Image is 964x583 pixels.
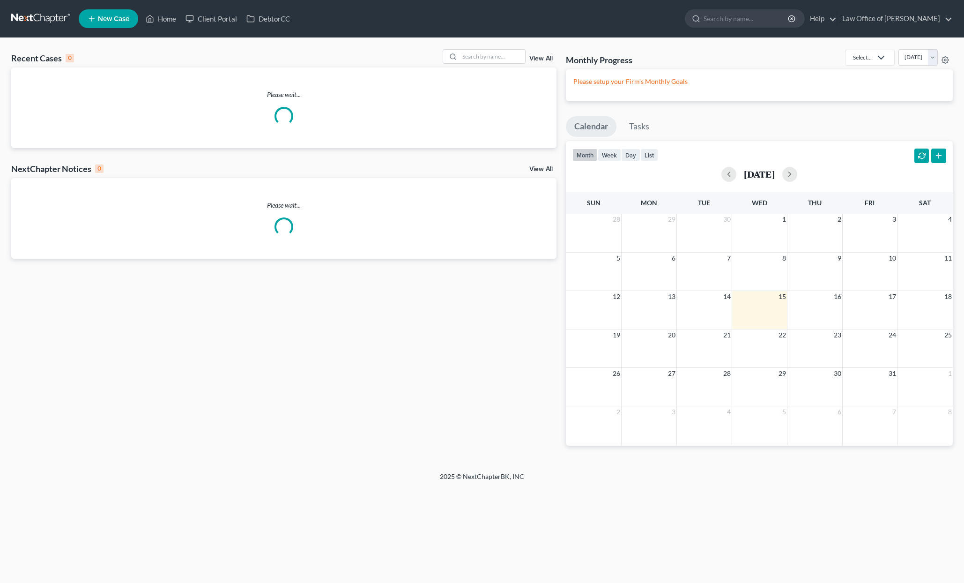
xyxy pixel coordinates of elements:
[943,329,953,341] span: 25
[460,50,525,63] input: Search by name...
[891,214,897,225] span: 3
[778,368,787,379] span: 29
[744,169,775,179] h2: [DATE]
[778,291,787,302] span: 15
[612,291,621,302] span: 12
[778,329,787,341] span: 22
[837,406,842,418] span: 6
[621,116,658,137] a: Tasks
[808,199,822,207] span: Thu
[865,199,875,207] span: Fri
[888,329,897,341] span: 24
[805,10,837,27] a: Help
[891,406,897,418] span: 7
[242,10,295,27] a: DebtorCC
[615,406,621,418] span: 2
[853,53,872,61] div: Select...
[98,15,129,22] span: New Case
[612,214,621,225] span: 28
[888,368,897,379] span: 31
[587,199,601,207] span: Sun
[566,54,632,66] h3: Monthly Progress
[722,214,732,225] span: 30
[947,406,953,418] span: 8
[726,406,732,418] span: 4
[833,368,842,379] span: 30
[667,214,676,225] span: 29
[215,472,749,489] div: 2025 © NextChapterBK, INC
[671,406,676,418] span: 3
[722,291,732,302] span: 14
[943,291,953,302] span: 18
[572,149,598,161] button: month
[181,10,242,27] a: Client Portal
[598,149,621,161] button: week
[641,199,657,207] span: Mon
[833,291,842,302] span: 16
[837,253,842,264] span: 9
[888,291,897,302] span: 17
[781,253,787,264] span: 8
[573,77,945,86] p: Please setup your Firm's Monthly Goals
[529,55,553,62] a: View All
[11,201,556,210] p: Please wait...
[612,329,621,341] span: 19
[640,149,658,161] button: list
[11,52,74,64] div: Recent Cases
[529,166,553,172] a: View All
[667,368,676,379] span: 27
[752,199,767,207] span: Wed
[66,54,74,62] div: 0
[11,90,556,99] p: Please wait...
[11,163,104,174] div: NextChapter Notices
[671,253,676,264] span: 6
[888,253,897,264] span: 10
[566,116,616,137] a: Calendar
[943,253,953,264] span: 11
[704,10,789,27] input: Search by name...
[781,214,787,225] span: 1
[612,368,621,379] span: 26
[919,199,931,207] span: Sat
[838,10,952,27] a: Law Office of [PERSON_NAME]
[698,199,710,207] span: Tue
[837,214,842,225] span: 2
[833,329,842,341] span: 23
[667,291,676,302] span: 13
[722,368,732,379] span: 28
[95,164,104,173] div: 0
[141,10,181,27] a: Home
[621,149,640,161] button: day
[947,368,953,379] span: 1
[726,253,732,264] span: 7
[667,329,676,341] span: 20
[615,253,621,264] span: 5
[722,329,732,341] span: 21
[947,214,953,225] span: 4
[781,406,787,418] span: 5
